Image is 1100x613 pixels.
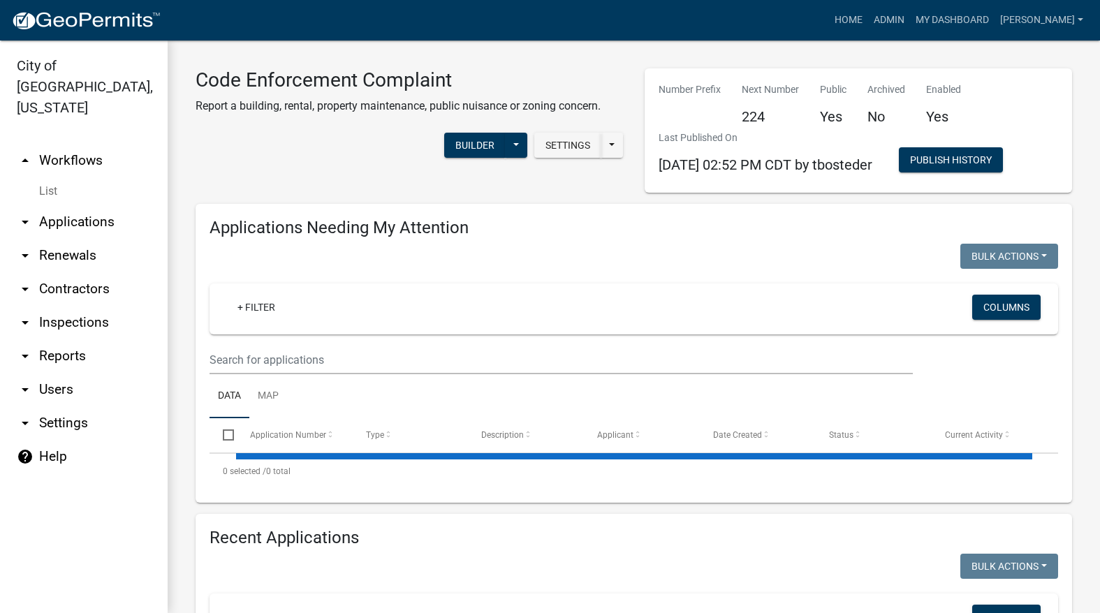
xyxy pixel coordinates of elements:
datatable-header-cell: Select [210,418,236,452]
a: Data [210,374,249,419]
button: Builder [444,133,506,158]
i: arrow_drop_down [17,214,34,230]
datatable-header-cell: Applicant [584,418,700,452]
span: Type [366,430,384,440]
i: arrow_drop_down [17,381,34,398]
i: arrow_drop_down [17,348,34,364]
h5: 224 [742,108,799,125]
span: Application Number [250,430,326,440]
i: arrow_drop_up [17,152,34,169]
h5: No [867,108,905,125]
datatable-header-cell: Type [352,418,468,452]
button: Columns [972,295,1041,320]
datatable-header-cell: Current Activity [932,418,1048,452]
a: My Dashboard [910,7,995,34]
i: arrow_drop_down [17,415,34,431]
p: Archived [867,82,905,97]
h4: Applications Needing My Attention [210,218,1058,238]
span: Current Activity [945,430,1003,440]
datatable-header-cell: Application Number [236,418,352,452]
datatable-header-cell: Status [816,418,932,452]
h5: Yes [926,108,961,125]
a: Home [829,7,868,34]
i: arrow_drop_down [17,314,34,331]
span: Status [829,430,853,440]
i: arrow_drop_down [17,247,34,264]
span: Applicant [597,430,633,440]
i: help [17,448,34,465]
a: Map [249,374,287,419]
a: Admin [868,7,910,34]
h4: Recent Applications [210,528,1058,548]
datatable-header-cell: Description [468,418,584,452]
button: Publish History [899,147,1003,172]
p: Enabled [926,82,961,97]
div: 0 total [210,454,1058,489]
p: Public [820,82,846,97]
button: Bulk Actions [960,554,1058,579]
span: Date Created [713,430,762,440]
wm-modal-confirm: Workflow Publish History [899,156,1003,167]
datatable-header-cell: Date Created [700,418,816,452]
input: Search for applications [210,346,913,374]
p: Last Published On [659,131,872,145]
span: Description [481,430,524,440]
a: + Filter [226,295,286,320]
p: Next Number [742,82,799,97]
i: arrow_drop_down [17,281,34,297]
span: [DATE] 02:52 PM CDT by tbosteder [659,156,872,173]
h5: Yes [820,108,846,125]
h3: Code Enforcement Complaint [196,68,601,92]
button: Settings [534,133,601,158]
p: Number Prefix [659,82,721,97]
a: [PERSON_NAME] [995,7,1089,34]
p: Report a building, rental, property maintenance, public nuisance or zoning concern. [196,98,601,115]
span: 0 selected / [223,466,266,476]
button: Bulk Actions [960,244,1058,269]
